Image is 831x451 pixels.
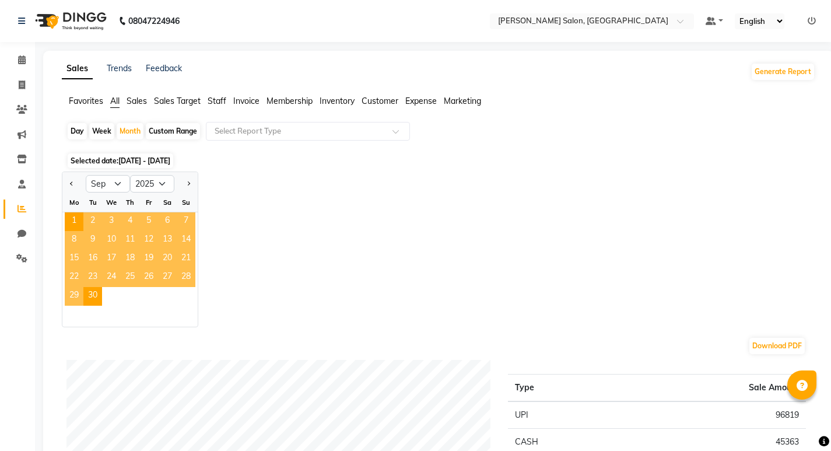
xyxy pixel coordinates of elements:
[65,193,83,212] div: Mo
[102,268,121,287] div: Wednesday, September 24, 2025
[102,250,121,268] div: Wednesday, September 17, 2025
[177,231,195,250] span: 14
[177,250,195,268] div: Sunday, September 21, 2025
[752,64,814,80] button: Generate Report
[83,212,102,231] span: 2
[158,231,177,250] div: Saturday, September 13, 2025
[65,287,83,306] div: Monday, September 29, 2025
[68,153,173,168] span: Selected date:
[121,268,139,287] div: Thursday, September 25, 2025
[444,96,481,106] span: Marketing
[139,268,158,287] span: 26
[158,250,177,268] div: Saturday, September 20, 2025
[69,96,103,106] span: Favorites
[154,96,201,106] span: Sales Target
[83,287,102,306] span: 30
[62,58,93,79] a: Sales
[158,212,177,231] div: Saturday, September 6, 2025
[102,268,121,287] span: 24
[65,212,83,231] span: 1
[139,231,158,250] div: Friday, September 12, 2025
[158,231,177,250] span: 13
[158,268,177,287] div: Saturday, September 27, 2025
[102,212,121,231] div: Wednesday, September 3, 2025
[177,268,195,287] span: 28
[102,250,121,268] span: 17
[83,268,102,287] div: Tuesday, September 23, 2025
[30,5,110,37] img: logo
[83,250,102,268] span: 16
[139,212,158,231] div: Friday, September 5, 2025
[508,401,618,429] td: UPI
[177,193,195,212] div: Su
[121,193,139,212] div: Th
[158,250,177,268] span: 20
[83,231,102,250] span: 9
[67,174,76,193] button: Previous month
[121,231,139,250] div: Thursday, September 11, 2025
[233,96,260,106] span: Invoice
[158,193,177,212] div: Sa
[68,123,87,139] div: Day
[102,231,121,250] span: 10
[83,193,102,212] div: Tu
[65,250,83,268] span: 15
[83,268,102,287] span: 23
[146,123,200,139] div: Custom Range
[177,212,195,231] div: Sunday, September 7, 2025
[86,175,130,193] select: Select month
[177,212,195,231] span: 7
[65,268,83,287] span: 22
[118,156,170,165] span: [DATE] - [DATE]
[107,63,132,74] a: Trends
[121,250,139,268] span: 18
[130,175,174,193] select: Select year
[83,212,102,231] div: Tuesday, September 2, 2025
[362,96,398,106] span: Customer
[208,96,226,106] span: Staff
[508,375,618,402] th: Type
[177,268,195,287] div: Sunday, September 28, 2025
[139,250,158,268] div: Friday, September 19, 2025
[110,96,120,106] span: All
[139,250,158,268] span: 19
[267,96,313,106] span: Membership
[65,212,83,231] div: Monday, September 1, 2025
[139,268,158,287] div: Friday, September 26, 2025
[121,250,139,268] div: Thursday, September 18, 2025
[128,5,180,37] b: 08047224946
[65,231,83,250] span: 8
[117,123,143,139] div: Month
[184,174,193,193] button: Next month
[320,96,355,106] span: Inventory
[146,63,182,74] a: Feedback
[102,212,121,231] span: 3
[158,268,177,287] span: 27
[65,250,83,268] div: Monday, September 15, 2025
[65,268,83,287] div: Monday, September 22, 2025
[139,231,158,250] span: 12
[749,338,805,354] button: Download PDF
[127,96,147,106] span: Sales
[177,231,195,250] div: Sunday, September 14, 2025
[618,401,806,429] td: 96819
[65,287,83,306] span: 29
[121,212,139,231] span: 4
[121,231,139,250] span: 11
[102,231,121,250] div: Wednesday, September 10, 2025
[121,212,139,231] div: Thursday, September 4, 2025
[405,96,437,106] span: Expense
[139,193,158,212] div: Fr
[83,250,102,268] div: Tuesday, September 16, 2025
[618,375,806,402] th: Sale Amount
[65,231,83,250] div: Monday, September 8, 2025
[102,193,121,212] div: We
[83,231,102,250] div: Tuesday, September 9, 2025
[121,268,139,287] span: 25
[83,287,102,306] div: Tuesday, September 30, 2025
[139,212,158,231] span: 5
[177,250,195,268] span: 21
[89,123,114,139] div: Week
[158,212,177,231] span: 6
